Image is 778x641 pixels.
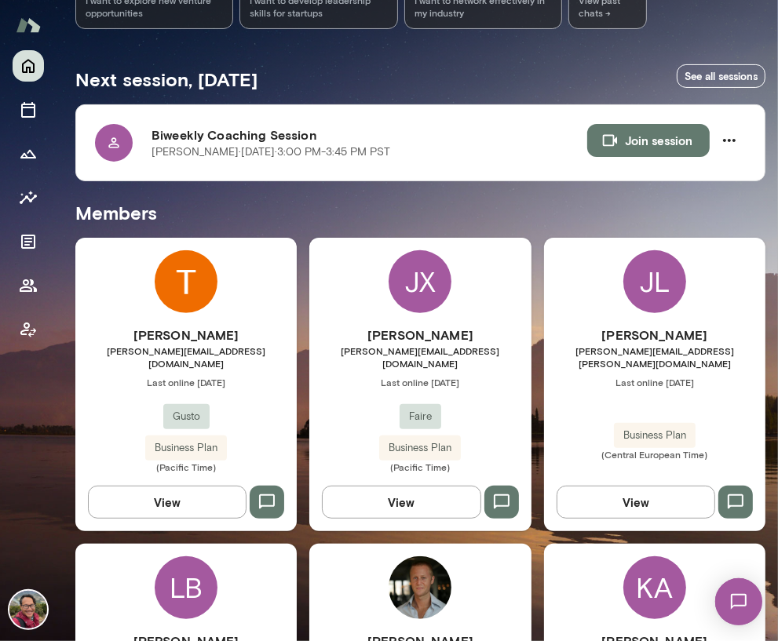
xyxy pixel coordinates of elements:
button: View [557,486,715,519]
h6: [PERSON_NAME] [75,326,297,344]
span: Business Plan [379,440,461,456]
span: Gusto [163,409,210,424]
span: Last online [DATE] [75,376,297,388]
button: Client app [13,314,44,345]
p: [PERSON_NAME] · [DATE] · 3:00 PM-3:45 PM PST [152,144,390,160]
div: JX [389,250,451,313]
h6: [PERSON_NAME] [309,326,531,344]
h5: Next session, [DATE] [75,67,258,92]
button: Growth Plan [13,138,44,169]
span: (Pacific Time) [75,461,297,473]
h5: Members [75,200,765,225]
span: Business Plan [614,428,696,443]
button: Sessions [13,94,44,126]
div: KA [623,556,686,619]
span: Business Plan [145,440,227,456]
div: JL [623,250,686,313]
div: LB [155,556,217,619]
span: Last online [DATE] [544,376,765,388]
span: (Central European Time) [544,448,765,461]
button: Insights [13,182,44,213]
button: Documents [13,226,44,257]
button: View [322,486,480,519]
img: Patrick Donohue [9,591,47,628]
span: [PERSON_NAME][EMAIL_ADDRESS][DOMAIN_NAME] [309,344,531,370]
span: (Pacific Time) [309,461,531,473]
span: Last online [DATE] [309,376,531,388]
span: [PERSON_NAME][EMAIL_ADDRESS][DOMAIN_NAME] [75,344,297,370]
button: Join session [587,124,710,157]
button: View [88,486,247,519]
img: Ryan Vanderbilt [389,556,451,619]
button: Members [13,270,44,301]
span: Faire [400,409,441,424]
a: See all sessions [677,64,765,89]
button: Home [13,50,44,82]
h6: Biweekly Coaching Session [152,126,587,144]
img: Tim Cederman-Haysom [155,250,217,313]
h6: [PERSON_NAME] [544,326,765,344]
span: [PERSON_NAME][EMAIL_ADDRESS][PERSON_NAME][DOMAIN_NAME] [544,344,765,370]
img: Mento [16,10,41,40]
